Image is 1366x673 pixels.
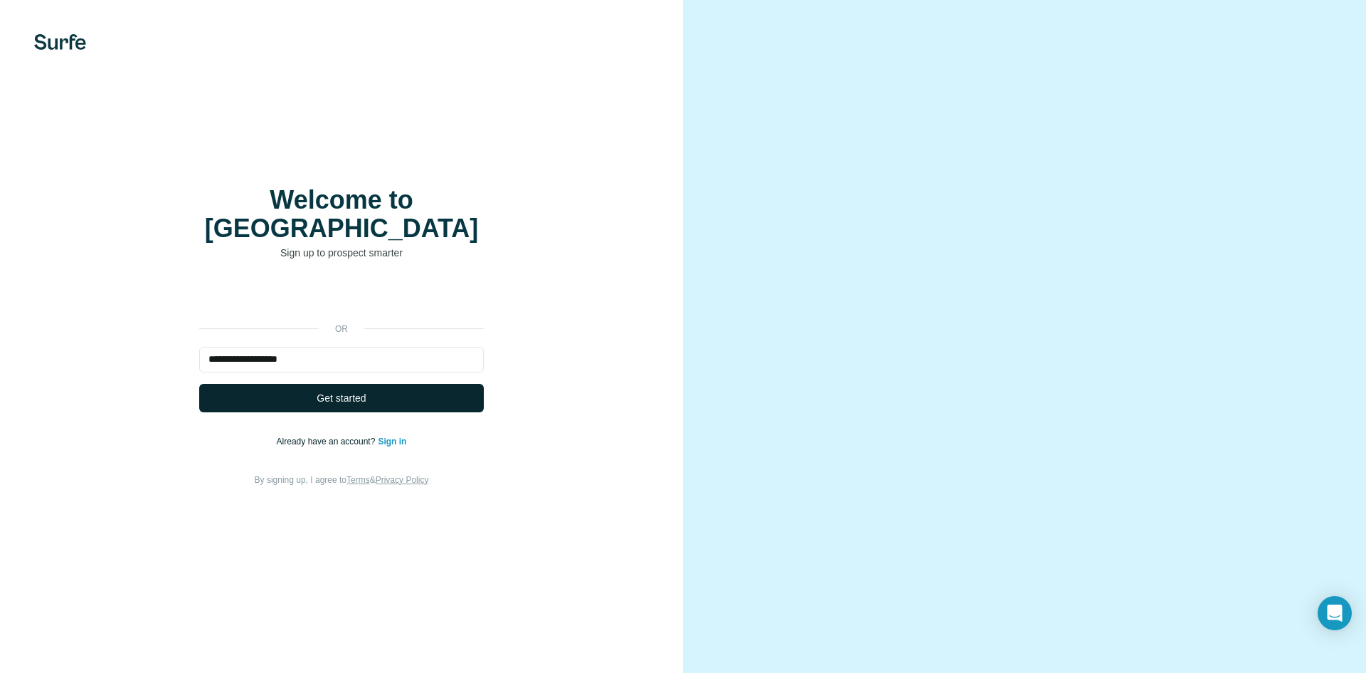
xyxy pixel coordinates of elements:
p: or [319,323,364,335]
iframe: Sign in with Google Button [192,281,491,313]
div: Open Intercom Messenger [1318,596,1352,630]
span: Get started [317,391,366,405]
span: By signing up, I agree to & [255,475,429,485]
a: Sign in [378,437,406,447]
a: Privacy Policy [376,475,429,485]
span: Already have an account? [277,437,378,447]
img: Surfe's logo [34,34,86,50]
p: Sign up to prospect smarter [199,246,484,260]
h1: Welcome to [GEOGRAPHIC_DATA] [199,186,484,243]
a: Terms [346,475,370,485]
button: Get started [199,384,484,412]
